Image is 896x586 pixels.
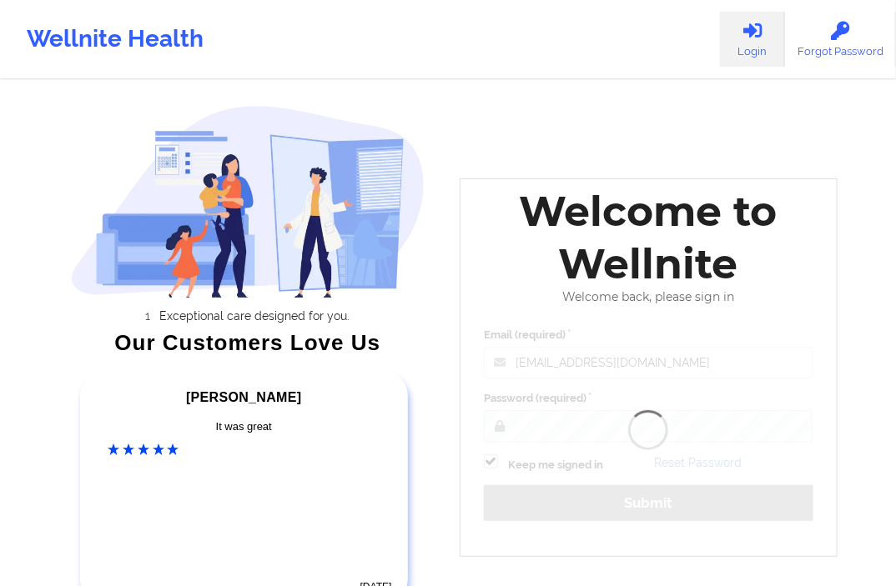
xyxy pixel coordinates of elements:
span: [PERSON_NAME] [186,390,301,404]
li: Exceptional care designed for you. [85,309,425,323]
div: Our Customers Love Us [71,334,425,351]
a: Forgot Password [785,12,896,67]
div: It was great [108,418,380,435]
div: Welcome to Wellnite [472,185,825,290]
img: wellnite-auth-hero_200.c722682e.png [71,105,425,298]
a: Login [720,12,785,67]
div: Welcome back, please sign in [472,290,825,304]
